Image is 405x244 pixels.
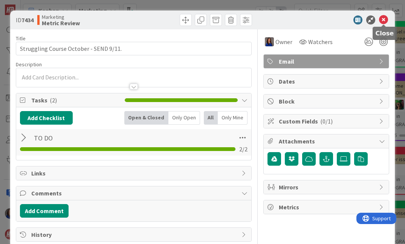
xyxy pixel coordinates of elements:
[308,37,333,46] span: Watchers
[16,42,252,55] input: type card name here...
[16,61,42,68] span: Description
[279,203,375,212] span: Metrics
[204,111,218,125] div: All
[275,37,292,46] span: Owner
[124,111,168,125] div: Open & Closed
[320,117,333,125] span: ( 0/1 )
[16,35,26,42] label: Title
[31,131,177,145] input: Add Checklist...
[16,15,34,24] span: ID
[42,14,80,20] span: Marketing
[279,137,375,146] span: Attachments
[279,77,375,86] span: Dates
[279,97,375,106] span: Block
[279,57,375,66] span: Email
[31,96,121,105] span: Tasks
[31,169,238,178] span: Links
[42,20,80,26] b: Metric Review
[279,183,375,192] span: Mirrors
[16,1,34,10] span: Support
[31,189,238,198] span: Comments
[239,145,248,154] span: 2 / 2
[50,96,57,104] span: ( 2 )
[168,111,200,125] div: Only Open
[20,204,69,218] button: Add Comment
[279,117,375,126] span: Custom Fields
[31,230,238,239] span: History
[218,111,248,125] div: Only Mine
[21,16,34,24] b: 7434
[20,111,73,125] button: Add Checklist
[265,37,274,46] img: SL
[376,30,394,37] h5: Close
